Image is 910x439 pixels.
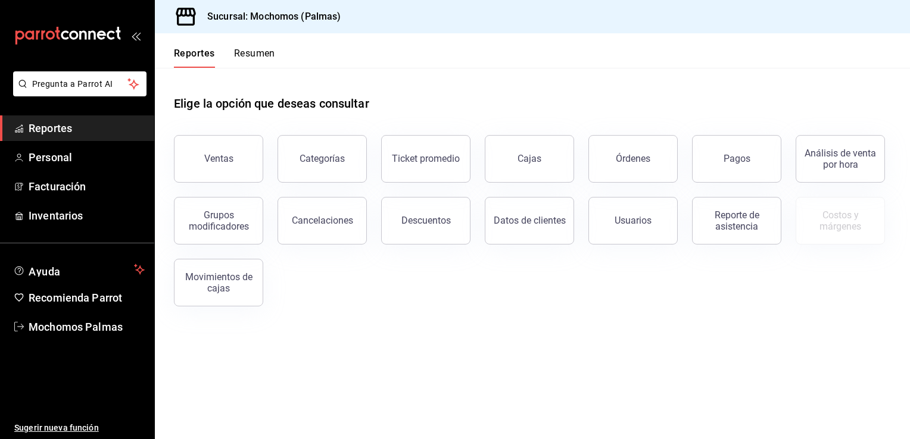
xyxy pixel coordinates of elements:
div: navigation tabs [174,48,275,68]
button: Descuentos [381,197,470,244]
div: Ventas [204,153,233,164]
div: Usuarios [615,215,652,226]
button: Análisis de venta por hora [796,135,885,183]
div: Costos y márgenes [803,209,877,232]
span: Pregunta a Parrot AI [32,78,128,90]
button: Usuarios [588,197,678,244]
span: Personal [29,149,145,165]
button: Reporte de asistencia [692,197,781,244]
div: Movimientos de cajas [182,271,255,294]
button: Categorías [278,135,367,183]
span: Reportes [29,120,145,136]
button: Ventas [174,135,263,183]
div: Descuentos [401,215,451,226]
button: Reportes [174,48,215,68]
div: Ticket promedio [392,153,460,164]
div: Reporte de asistencia [700,209,774,232]
button: Resumen [234,48,275,68]
span: Facturación [29,178,145,195]
span: Ayuda [29,262,129,277]
div: Órdenes [616,153,650,164]
button: Órdenes [588,135,678,183]
div: Grupos modificadores [182,209,255,232]
button: Ticket promedio [381,135,470,183]
h1: Elige la opción que deseas consultar [174,95,369,112]
span: Recomienda Parrot [29,290,145,306]
div: Cajas [518,152,542,166]
div: Datos de clientes [494,215,566,226]
a: Pregunta a Parrot AI [8,86,147,99]
button: Pagos [692,135,781,183]
button: open_drawer_menu [131,31,141,40]
div: Pagos [724,153,750,164]
h3: Sucursal: Mochomos (Palmas) [198,10,341,24]
div: Categorías [300,153,345,164]
span: Sugerir nueva función [14,422,145,434]
div: Cancelaciones [292,215,353,226]
button: Cancelaciones [278,197,367,244]
a: Cajas [485,135,574,183]
span: Inventarios [29,208,145,224]
div: Análisis de venta por hora [803,148,877,170]
button: Pregunta a Parrot AI [13,71,147,96]
span: Mochomos Palmas [29,319,145,335]
button: Datos de clientes [485,197,574,244]
button: Grupos modificadores [174,197,263,244]
button: Contrata inventarios para ver este reporte [796,197,885,244]
button: Movimientos de cajas [174,259,263,306]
